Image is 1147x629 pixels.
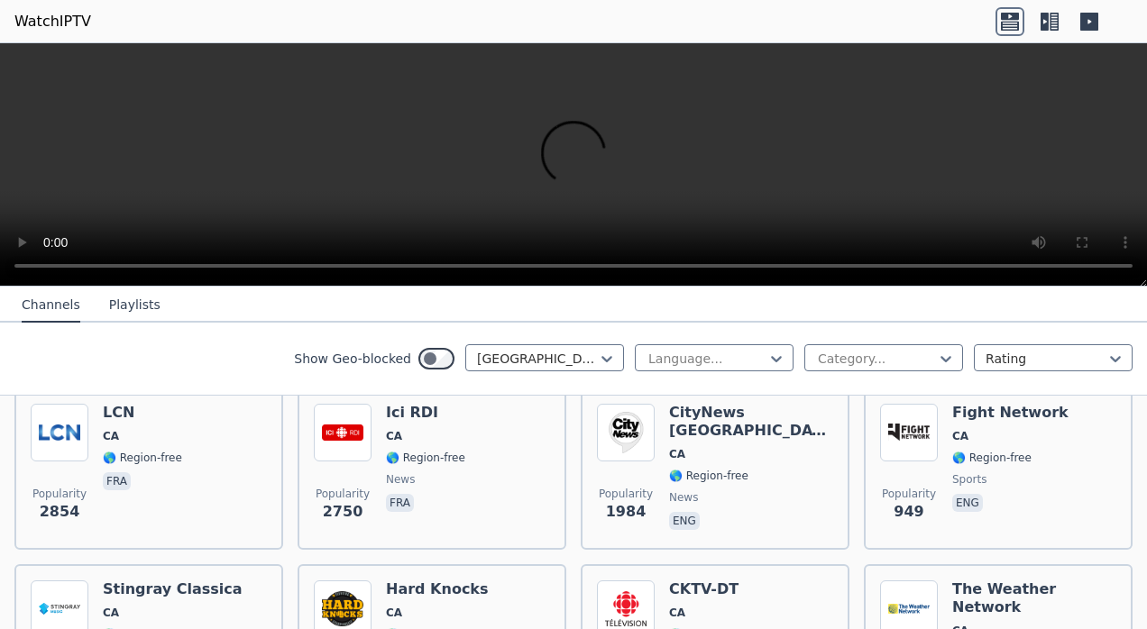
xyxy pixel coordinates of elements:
span: 🌎 Region-free [103,451,182,465]
button: Playlists [109,288,161,323]
h6: The Weather Network [952,580,1116,616]
h6: Hard Knocks [386,580,489,598]
button: Channels [22,288,80,323]
span: Popularity [882,487,936,501]
p: eng [952,494,983,512]
h6: Stingray Classica [103,580,243,598]
p: fra [103,472,131,490]
img: CityNews Toronto [597,404,655,461]
img: LCN [31,404,88,461]
a: WatchIPTV [14,11,91,32]
label: Show Geo-blocked [294,350,411,368]
h6: LCN [103,404,182,422]
span: sports [952,472,986,487]
span: Popularity [599,487,653,501]
p: eng [669,512,700,530]
span: 2854 [40,501,80,523]
span: Popularity [32,487,87,501]
span: 🌎 Region-free [952,451,1032,465]
span: CA [386,606,402,620]
p: fra [386,494,414,512]
span: CA [669,447,685,461]
span: news [669,490,698,505]
span: CA [103,429,119,443]
h6: CKTV-DT [669,580,748,598]
span: CA [669,606,685,620]
span: Popularity [316,487,370,501]
span: 1984 [606,501,647,523]
span: 2750 [323,501,363,523]
span: 949 [894,501,923,523]
h6: Fight Network [952,404,1069,422]
span: CA [952,429,968,443]
img: Ici RDI [314,404,372,461]
h6: CityNews [GEOGRAPHIC_DATA] [669,404,833,440]
span: 🌎 Region-free [386,451,465,465]
span: 🌎 Region-free [669,469,748,483]
span: CA [386,429,402,443]
span: news [386,472,415,487]
h6: Ici RDI [386,404,465,422]
span: CA [103,606,119,620]
img: Fight Network [880,404,938,461]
